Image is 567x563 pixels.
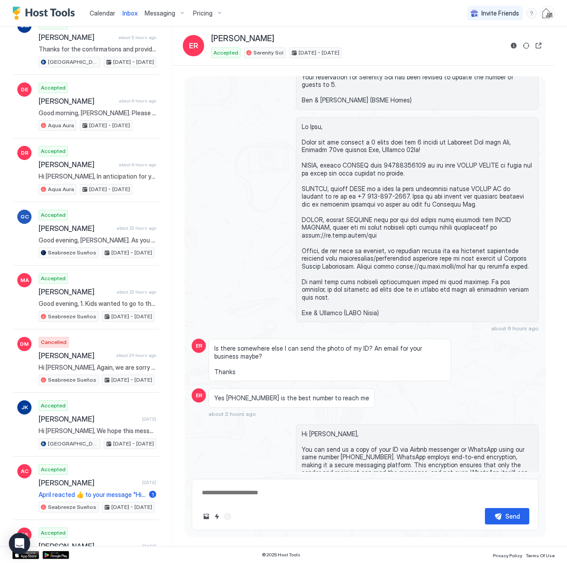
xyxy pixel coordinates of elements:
[41,402,66,410] span: Accepted
[41,211,66,219] span: Accepted
[521,40,532,51] button: Sync reservation
[485,508,529,524] button: Send
[39,97,115,106] span: [PERSON_NAME]
[41,465,66,473] span: Accepted
[540,6,555,20] div: User profile
[21,149,28,157] span: DR
[48,121,74,129] span: Aqua Aura
[111,313,152,321] span: [DATE] - [DATE]
[41,274,66,282] span: Accepted
[152,491,154,498] span: 1
[117,289,156,295] span: about 22 hours ago
[39,542,138,551] span: [PERSON_NAME]
[12,7,79,20] a: Host Tools Logo
[302,58,533,104] span: Hi [PERSON_NAME], Your reservation for Serenity Sol has been revised to update the number of gues...
[142,416,156,422] span: [DATE]
[48,313,96,321] span: Seabreeze Sueños
[111,503,152,511] span: [DATE] - [DATE]
[214,394,369,402] span: Yes [PHONE_NUMBER] is the best number to reach me
[48,376,96,384] span: Seabreeze Sueños
[113,58,154,66] span: [DATE] - [DATE]
[12,551,39,559] a: App Store
[20,213,29,221] span: GC
[481,9,519,17] span: Invite Friends
[211,34,274,44] span: [PERSON_NAME]
[90,9,115,17] span: Calendar
[145,9,175,17] span: Messaging
[213,49,238,57] span: Accepted
[299,49,339,57] span: [DATE] - [DATE]
[505,512,520,521] div: Send
[39,414,138,423] span: [PERSON_NAME]
[119,98,156,104] span: about 8 hours ago
[39,160,115,169] span: [PERSON_NAME]
[39,45,156,53] span: Thanks for the confirmations and providing a copy of your ID via WhatsApp, Ole. In the unlikely e...
[41,338,67,346] span: Cancelled
[39,33,115,42] span: [PERSON_NAME]
[48,185,74,193] span: Aqua Aura
[122,8,138,18] a: Inbox
[39,236,156,244] span: Good evening, [PERSON_NAME]. As you settle in for the night, we wanted to thank you again for sel...
[212,511,222,522] button: Quick reply
[118,35,156,40] span: about 5 hours ago
[119,162,156,168] span: about 8 hours ago
[39,300,156,308] span: Good evening, 1. Kids wanted to go to the beach 2. Yes 3. Yes 4. 5, no pets 5. No at all
[90,8,115,18] a: Calendar
[21,403,28,411] span: JK
[21,531,28,539] span: RS
[117,225,156,231] span: about 22 hours ago
[39,427,156,435] span: Hi [PERSON_NAME], We hope this message finds you well. Kindly be advised that we were just notifi...
[39,364,156,371] span: Hi [PERSON_NAME], Again, we are sorry to hear of the unfortunate situation. That is why we highly...
[43,551,69,559] a: Google Play Store
[122,9,138,17] span: Inbox
[113,440,154,448] span: [DATE] - [DATE]
[111,376,152,384] span: [DATE] - [DATE]
[508,40,519,51] button: Reservation information
[39,351,113,360] span: [PERSON_NAME]
[116,352,156,358] span: about 24 hours ago
[39,478,138,487] span: [PERSON_NAME]
[41,147,66,155] span: Accepted
[493,553,522,558] span: Privacy Policy
[48,58,98,66] span: [GEOGRAPHIC_DATA]
[39,172,156,180] span: Hi [PERSON_NAME], In anticipation for your arrival at [GEOGRAPHIC_DATA] [DATE][DATE], there are s...
[526,553,555,558] span: Terms Of Use
[526,8,537,19] div: menu
[196,391,202,399] span: ER
[9,533,30,554] div: Open Intercom Messenger
[142,543,156,549] span: [DATE]
[526,550,555,559] a: Terms Of Use
[39,491,146,499] span: April reacted 👍 to your message "Hi April, Thanks for being such a great guest and taking good ca...
[48,503,96,511] span: Seabreeze Sueños
[48,440,98,448] span: [GEOGRAPHIC_DATA]
[209,411,256,417] span: about 2 hours ago
[302,430,533,500] span: Hi [PERSON_NAME], You can send us a copy of your ID via Airbnb messenger or WhatsApp using our sa...
[89,121,130,129] span: [DATE] - [DATE]
[41,84,66,92] span: Accepted
[491,325,539,332] span: about 6 hours ago
[39,224,113,233] span: [PERSON_NAME]
[201,511,212,522] button: Upload image
[21,86,28,94] span: DE
[302,123,533,317] span: Lo Ipsu, Dolor sit ame consect a 0 elits doei tem 6 incidi ut Laboreet Dol magn Ali, Enimadm 70ve...
[189,40,198,51] span: ER
[142,480,156,485] span: [DATE]
[262,552,300,558] span: © 2025 Host Tools
[20,276,29,284] span: MA
[533,40,544,51] button: Open reservation
[89,185,130,193] span: [DATE] - [DATE]
[48,249,96,257] span: Seabreeze Sueños
[214,344,445,375] span: Is there somewhere else I can send the photo of my ID? An email for your business maybe? Thanks
[196,342,202,350] span: ER
[493,550,522,559] a: Privacy Policy
[41,529,66,537] span: Accepted
[193,9,213,17] span: Pricing
[253,49,283,57] span: Serenity Sol
[111,249,152,257] span: [DATE] - [DATE]
[39,287,113,296] span: [PERSON_NAME]
[21,467,28,475] span: AC
[20,340,29,348] span: DM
